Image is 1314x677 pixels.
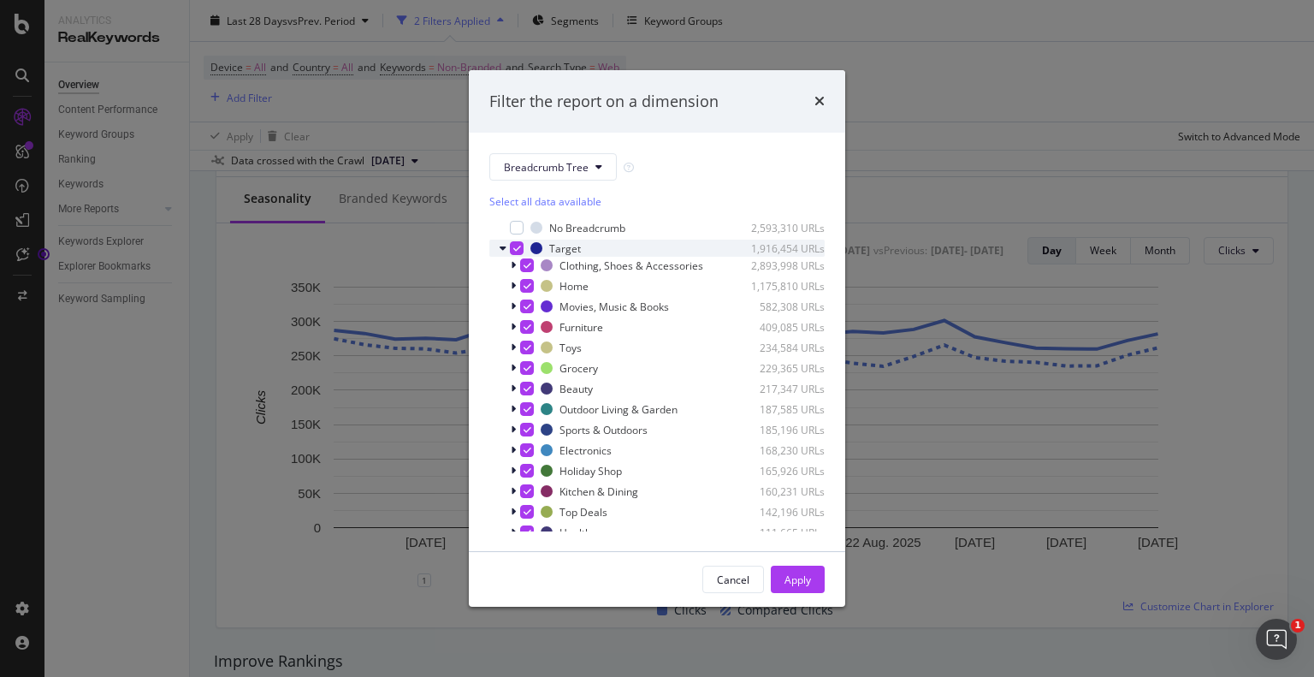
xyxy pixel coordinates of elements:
div: 1,175,810 URLs [741,279,825,294]
div: Electronics [559,443,612,458]
div: 1,916,454 URLs [741,241,825,256]
div: Health [559,526,591,540]
div: Target [549,241,581,256]
div: 111,665 URLs [741,526,825,540]
div: 229,365 URLs [741,361,825,376]
div: 160,231 URLs [741,484,825,499]
button: Apply [771,566,825,593]
div: Toys [559,341,582,355]
div: Sports & Outdoors [559,423,648,437]
div: No Breadcrumb [549,221,625,235]
div: 187,585 URLs [741,402,825,417]
div: Holiday Shop [559,464,622,478]
div: Apply [784,573,811,587]
div: 2,893,998 URLs [741,258,825,273]
div: Outdoor Living & Garden [559,402,678,417]
div: Beauty [559,382,593,396]
button: Cancel [702,566,764,593]
div: Clothing, Shoes & Accessories [559,258,703,273]
div: Movies, Music & Books [559,300,669,314]
div: Furniture [559,320,603,335]
div: Cancel [717,573,749,587]
iframe: Intercom live chat [1256,619,1297,660]
div: 2,593,310 URLs [741,221,825,235]
div: 168,230 URLs [741,443,825,458]
div: Home [559,279,589,294]
div: 234,584 URLs [741,341,825,355]
div: 165,926 URLs [741,464,825,478]
div: 185,196 URLs [741,423,825,437]
div: Filter the report on a dimension [489,91,719,113]
div: modal [469,70,845,608]
div: Select all data available [489,194,825,209]
div: times [814,91,825,113]
div: Grocery [559,361,598,376]
button: Breadcrumb Tree [489,153,617,181]
div: Kitchen & Dining [559,484,638,499]
div: 142,196 URLs [741,505,825,520]
div: 409,085 URLs [741,320,825,335]
div: 582,308 URLs [741,300,825,314]
span: 1 [1291,619,1305,632]
div: Top Deals [559,505,607,520]
div: 217,347 URLs [741,382,825,396]
span: Breadcrumb Tree [504,160,589,175]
